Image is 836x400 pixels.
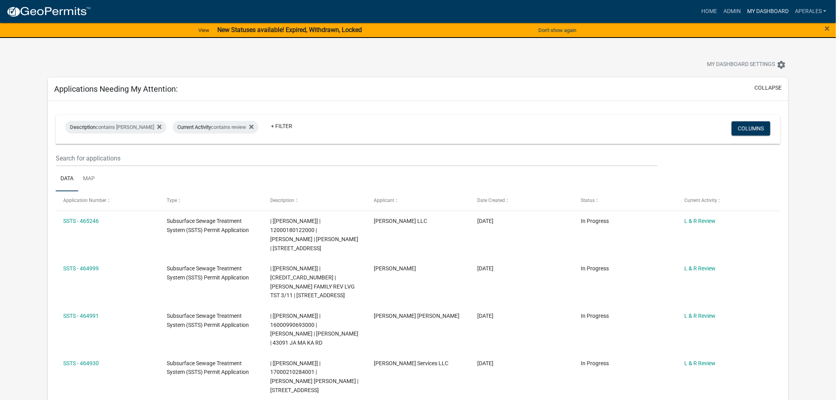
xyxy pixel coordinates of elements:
datatable-header-cell: Description [263,191,366,210]
datatable-header-cell: Date Created [470,191,573,210]
span: 08/17/2025 [478,360,494,366]
datatable-header-cell: Application Number [56,191,159,210]
span: Application Number [63,198,106,203]
span: Date Created [478,198,505,203]
span: Subsurface Sewage Treatment System (SSTS) Permit Application [167,218,249,233]
button: Columns [732,121,770,136]
span: Description [270,198,294,203]
a: View [195,24,213,37]
a: Data [56,166,78,192]
span: Peter Ross Johnson [374,313,459,319]
span: × [825,23,830,34]
a: Admin [720,4,744,19]
span: | [Andrea Perales] | 16000990693000 | DANIEL CHRISTENSEN | SALLY CHRISTENSEN | 43091 JA MA KA RD [270,313,358,346]
span: Current Activity [177,124,211,130]
span: | [Andrea Perales] | 12000180122000 | LUCAS H STROMME | AMBER M STROMME | 49600 455TH AVE [270,218,358,251]
h5: Applications Needing My Attention: [54,84,178,94]
datatable-header-cell: Type [159,191,263,210]
datatable-header-cell: Status [574,191,677,210]
span: In Progress [581,313,609,319]
span: My Dashboard Settings [707,60,775,70]
button: Don't show again [535,24,580,37]
span: Status [581,198,595,203]
span: Scott M Ellingson [374,265,416,272]
button: collapse [755,84,782,92]
div: contains review [173,121,258,134]
strong: New Statuses available! Expired, Withdrawn, Locked [217,26,362,34]
span: 08/17/2025 [478,265,494,272]
a: Map [78,166,100,192]
span: Type [167,198,177,203]
a: + Filter [265,119,299,133]
span: Applicant [374,198,394,203]
span: Subsurface Sewage Treatment System (SSTS) Permit Application [167,313,249,328]
a: L & R Review [685,313,716,319]
a: aperales [792,4,830,19]
span: | [Andrea Perales] | 58000990327000 | NOYES FAMILY REV LVG TST 3/11 | 32662 CO HWY 122 [270,265,355,298]
a: L & R Review [685,218,716,224]
button: My Dashboard Settingssettings [701,57,793,72]
span: In Progress [581,218,609,224]
datatable-header-cell: Current Activity [677,191,781,210]
span: In Progress [581,265,609,272]
input: Search for applications [56,150,658,166]
a: My Dashboard [744,4,792,19]
span: 08/17/2025 [478,313,494,319]
button: Close [825,24,830,33]
a: SSTS - 464991 [63,313,99,319]
span: Current Activity [685,198,717,203]
datatable-header-cell: Applicant [366,191,470,210]
span: Roisum LLC [374,218,427,224]
div: contains [PERSON_NAME] [65,121,166,134]
span: JenCo Services LLC [374,360,448,366]
a: SSTS - 465246 [63,218,99,224]
a: L & R Review [685,360,716,366]
a: Home [698,4,720,19]
span: Description [70,124,96,130]
span: In Progress [581,360,609,366]
span: Subsurface Sewage Treatment System (SSTS) Permit Application [167,360,249,375]
span: 08/18/2025 [478,218,494,224]
a: SSTS - 464930 [63,360,99,366]
a: SSTS - 464999 [63,265,99,272]
span: | [Andrea Perales] | 17000210284001 | PATRICIA A ECKRE CUMMINS | 48614 US HWY 59 [270,360,358,393]
span: Subsurface Sewage Treatment System (SSTS) Permit Application [167,265,249,281]
a: L & R Review [685,265,716,272]
i: settings [777,60,786,70]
